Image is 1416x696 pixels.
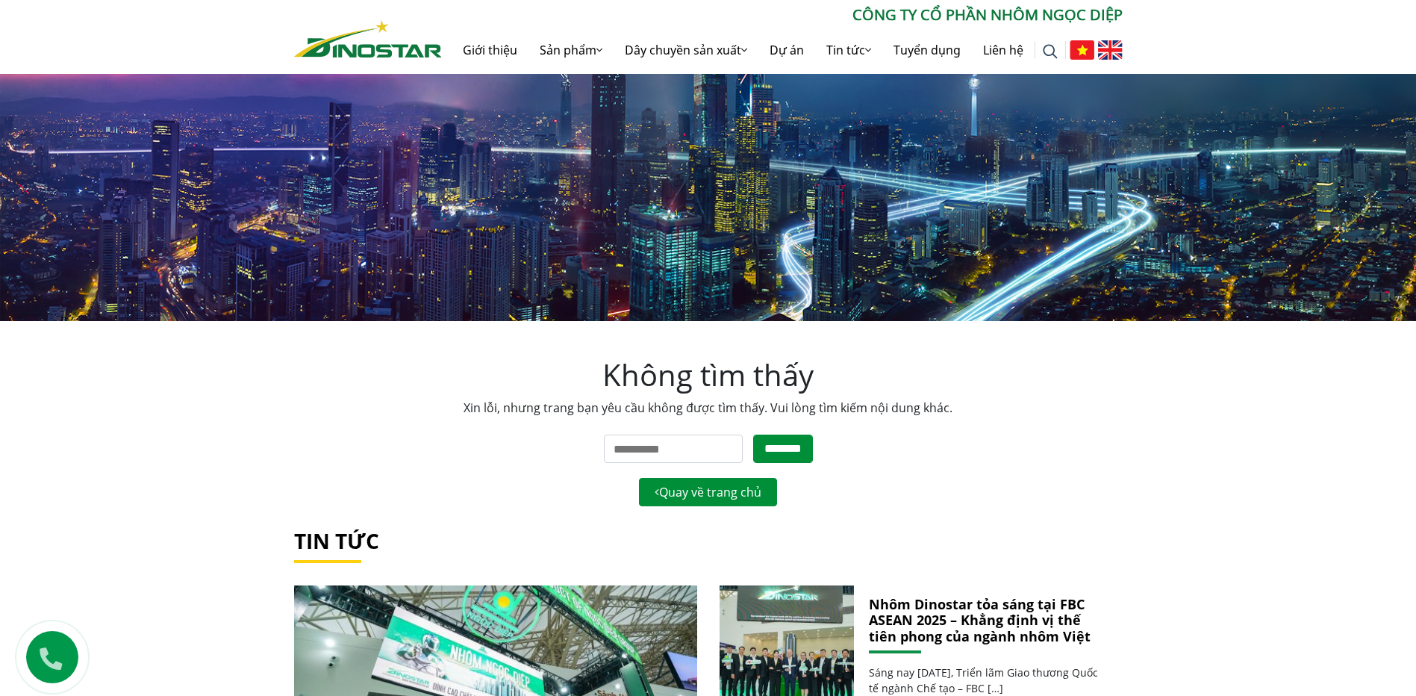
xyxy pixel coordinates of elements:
[869,597,1108,645] a: Nhôm Dinostar tỏa sáng tại FBC ASEAN 2025 – Khẳng định vị thế tiên phong của ngành nhôm Việt
[639,478,777,506] a: Quay về trang chủ
[452,26,528,74] a: Giới thiệu
[1070,40,1094,60] img: Tiếng Việt
[294,357,1123,393] h1: Không tìm thấy
[1098,40,1123,60] img: English
[442,4,1123,26] p: CÔNG TY CỔ PHẦN NHÔM NGỌC DIỆP
[869,665,1108,696] p: Sáng nay [DATE], Triển lãm Giao thương Quốc tế ngành Chế tạo – FBC […]
[882,26,972,74] a: Tuyển dụng
[815,26,882,74] a: Tin tức
[1043,44,1058,59] img: search
[294,526,379,555] a: Tin tức
[294,20,442,58] img: Nhôm Dinostar
[528,26,614,74] a: Sản phẩm
[614,26,758,74] a: Dây chuyền sản xuất
[758,26,815,74] a: Dự án
[294,399,1123,417] p: Xin lỗi, nhưng trang bạn yêu cầu không được tìm thấy. Vui lòng tìm kiếm nội dung khác.
[972,26,1035,74] a: Liên hệ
